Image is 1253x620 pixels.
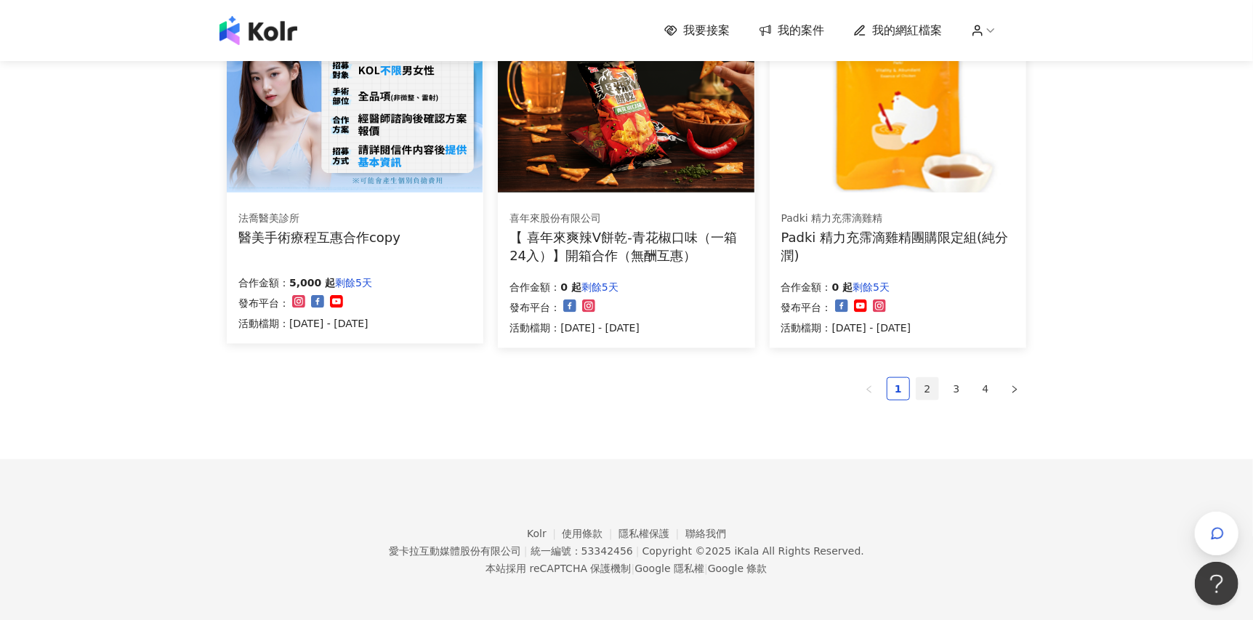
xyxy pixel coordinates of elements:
span: | [636,545,640,557]
a: 1 [887,378,909,400]
p: 發布平台： [238,294,289,312]
iframe: Help Scout Beacon - Open [1195,562,1238,605]
p: 活動檔期：[DATE] - [DATE] [509,319,640,337]
p: 剩餘5天 [581,278,619,296]
li: 2 [916,377,939,400]
p: 0 起 [832,278,853,296]
a: 我要接案 [664,23,730,39]
a: 使用條款 [563,528,619,539]
span: 本站採用 reCAPTCHA 保護機制 [486,560,767,577]
p: 0 起 [560,278,581,296]
li: Previous Page [858,377,881,400]
span: 我的網紅檔案 [872,23,942,39]
p: 活動檔期：[DATE] - [DATE] [238,315,372,332]
a: 隱私權保護 [619,528,685,539]
span: 我要接案 [683,23,730,39]
div: 法喬醫美診所 [238,212,400,226]
p: 發布平台： [509,299,560,316]
img: logo [219,16,297,45]
div: 喜年來股份有限公司 [509,212,742,226]
a: Google 條款 [708,563,767,574]
a: 聯絡我們 [685,528,726,539]
a: 我的網紅檔案 [853,23,942,39]
a: 4 [975,378,996,400]
li: Next Page [1003,377,1026,400]
p: 合作金額： [238,274,289,291]
div: 醫美手術療程互惠合作copy [238,228,400,246]
p: 合作金額： [781,278,832,296]
button: right [1003,377,1026,400]
a: 3 [946,378,967,400]
span: right [1010,385,1019,394]
li: 1 [887,377,910,400]
p: 剩餘5天 [853,278,890,296]
div: Padki 精力充霈滴雞精 [781,212,1014,226]
span: | [704,563,708,574]
a: iKala [735,545,760,557]
a: 我的案件 [759,23,824,39]
p: 發布平台： [781,299,832,316]
p: 合作金額： [509,278,560,296]
p: 剩餘5天 [335,274,372,291]
span: 我的案件 [778,23,824,39]
div: 愛卡拉互動媒體股份有限公司 [389,545,521,557]
span: left [865,385,874,394]
li: 4 [974,377,997,400]
button: left [858,377,881,400]
div: 統一編號：53342456 [531,545,633,557]
li: 3 [945,377,968,400]
div: Padki 精力充霈滴雞精團購限定組(純分潤) [781,228,1015,265]
a: Google 隱私權 [634,563,704,574]
p: 5,000 起 [289,274,335,291]
p: 活動檔期：[DATE] - [DATE] [781,319,911,337]
div: Copyright © 2025 All Rights Reserved. [642,545,864,557]
div: 【 喜年來爽辣V餅乾-青花椒口味（一箱24入）】開箱合作（無酬互惠） [509,228,743,265]
a: Kolr [527,528,562,539]
a: 2 [916,378,938,400]
span: | [524,545,528,557]
span: | [632,563,635,574]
